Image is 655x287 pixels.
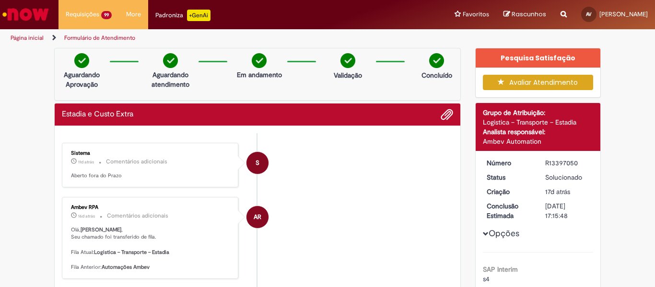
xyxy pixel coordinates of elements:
span: 99 [101,11,112,19]
small: Comentários adicionais [106,158,167,166]
div: Logistica – Transporte – Estadia [483,117,594,127]
p: Validação [334,70,362,80]
dt: Número [480,158,538,168]
p: Aguardando atendimento [147,70,194,89]
div: Grupo de Atribuição: [483,108,594,117]
a: Rascunhos [503,10,546,19]
p: Aguardando Aprovação [58,70,105,89]
b: Logistica – Transporte – Estadia [94,249,169,256]
small: Comentários adicionais [107,212,168,220]
span: More [126,10,141,19]
div: Pesquisa Satisfação [476,48,601,68]
span: S [256,151,259,174]
dt: Conclusão Estimada [480,201,538,220]
span: 11d atrás [78,159,94,165]
div: Padroniza [155,10,211,21]
div: 11/08/2025 14:15:44 [545,187,590,196]
span: [PERSON_NAME] [599,10,648,18]
p: Concluído [421,70,452,80]
span: AR [254,206,261,229]
div: Analista responsável: [483,127,594,137]
div: Ambev RPA [246,206,269,228]
div: Ambev Automation [483,137,594,146]
b: Automações Ambev [102,264,150,271]
p: Olá, , Seu chamado foi transferido de fila. Fila Atual: Fila Anterior: [71,226,231,271]
span: Rascunhos [512,10,546,19]
div: Solucionado [545,172,590,182]
span: s4 [483,275,490,283]
img: check-circle-green.png [252,53,267,68]
img: check-circle-green.png [163,53,178,68]
img: ServiceNow [1,5,50,24]
div: R13397050 [545,158,590,168]
img: check-circle-green.png [429,53,444,68]
p: Em andamento [237,70,282,80]
button: Avaliar Atendimento [483,75,594,90]
dt: Status [480,172,538,182]
h2: Estadia e Custo Extra Histórico de tíquete [62,110,133,119]
div: Sistema [71,150,231,156]
a: Formulário de Atendimento [64,34,135,42]
dt: Criação [480,187,538,196]
ul: Trilhas de página [7,29,430,47]
span: Requisições [66,10,99,19]
p: Aberto fora do Prazo [71,172,231,180]
span: Favoritos [463,10,489,19]
a: Página inicial [11,34,44,42]
b: SAP Interim [483,265,518,274]
img: check-circle-green.png [74,53,89,68]
b: [PERSON_NAME] [81,226,121,233]
time: 12/08/2025 19:01:57 [78,213,95,219]
span: 16d atrás [78,213,95,219]
img: check-circle-green.png [340,53,355,68]
p: +GenAi [187,10,211,21]
time: 18/08/2025 11:32:59 [78,159,94,165]
span: AV [586,11,592,17]
button: Adicionar anexos [441,108,453,121]
div: [DATE] 17:15:48 [545,201,590,220]
span: 17d atrás [545,187,570,196]
div: Ambev RPA [71,205,231,210]
time: 11/08/2025 14:15:44 [545,187,570,196]
div: System [246,152,269,174]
